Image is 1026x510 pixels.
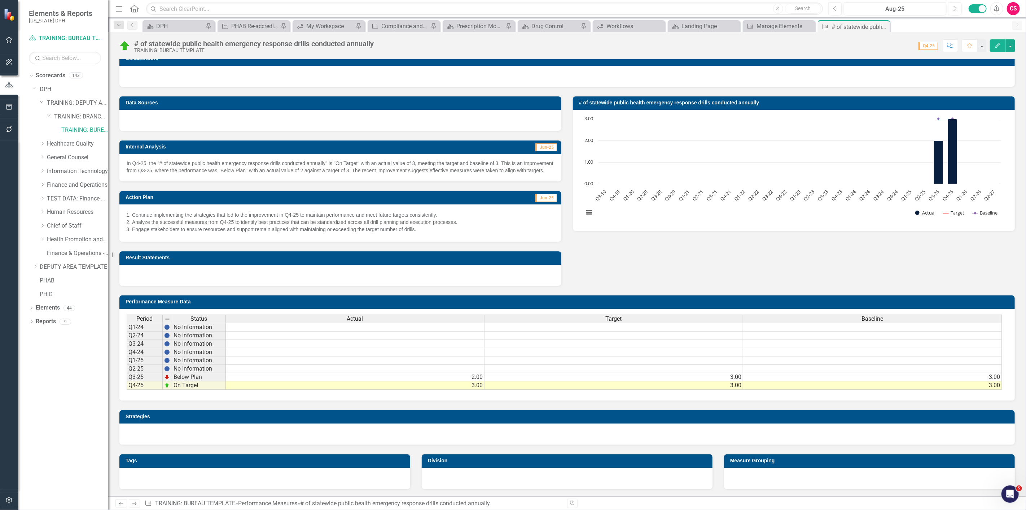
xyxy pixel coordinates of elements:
div: Compliance and Monitoring [381,22,429,31]
text: Q1-25 [899,189,913,202]
p: In Q4-25, the "# of statewide public health emergency response drills conducted annually" is "On ... [127,160,554,174]
td: Q4-25 [127,381,163,390]
a: Elements [36,304,60,312]
a: Finance & Operations - ARCHIVE [47,249,108,258]
div: Landing Page [681,22,738,31]
td: 3.00 [484,381,743,390]
a: TRAINING: BRANCH TEMPLATE [54,113,108,121]
text: Q3-25 [927,189,940,202]
text: Q2-21 [691,189,705,202]
a: Scorecards [36,72,65,80]
a: Workflows [595,22,663,31]
span: Q4-25 [918,42,938,50]
span: 5 [1016,485,1022,491]
text: 1.00 [584,159,593,165]
span: Search [795,5,811,11]
a: My Workspace [294,22,354,31]
text: Actual [922,209,935,216]
text: Q4-20 [663,189,677,202]
div: PHAB Re-accreditation Readiness Assessment [231,22,279,31]
text: Q2-20 [636,189,649,202]
td: 2.00 [226,373,484,381]
div: Workflows [606,22,663,31]
text: 3.00 [584,115,593,122]
text: Q1-24 [844,189,858,202]
path: Q3-25, 2. Actual. [934,141,943,184]
span: Period [137,316,153,322]
button: Aug-25 [844,2,946,15]
h3: Division [428,458,709,463]
text: Q4-24 [886,189,899,202]
h3: Measure Grouping [730,458,1011,463]
td: No Information [172,323,226,332]
td: No Information [172,365,226,373]
text: Q4-21 [719,189,732,202]
img: zOikAAAAAElFTkSuQmCC [164,382,170,388]
td: Q3-25 [127,373,163,381]
text: Q1-20 [622,189,635,202]
img: 8DAGhfEEPCf229AAAAAElFTkSuQmCC [165,316,170,322]
text: Q4-19 [608,189,621,202]
img: On Target [119,40,131,52]
text: Target [951,209,964,216]
h3: # of statewide public health emergency response drills conducted annually [579,100,1011,105]
div: Manage Elements [757,22,813,31]
a: TRAINING: BUREAU TEMPLATE [29,34,101,43]
svg: Interactive chart [580,115,1005,224]
div: Drug Control [531,22,579,31]
text: Q2-25 [913,189,927,202]
text: Q4-23 [830,189,843,202]
button: CS [1007,2,1020,15]
text: Q3-23 [816,189,829,202]
div: # of statewide public health emergency response drills conducted annually [300,500,490,507]
h3: Action Plan [126,195,365,200]
h3: Tags [126,458,407,463]
img: BgCOk07PiH71IgAAAABJRU5ErkJggg== [164,349,170,355]
div: 143 [69,73,83,79]
td: 3.00 [743,373,1002,381]
td: No Information [172,332,226,340]
span: Elements & Reports [29,9,92,18]
img: BgCOk07PiH71IgAAAABJRU5ErkJggg== [164,341,170,347]
td: Q4-24 [127,348,163,356]
path: Q4-25, 3. Actual. [948,119,957,184]
div: Prescription Monitoring [456,22,504,31]
div: # of statewide public health emergency response drills conducted annually [134,40,374,48]
td: Q1-24 [127,323,163,332]
text: Q2-23 [802,189,816,202]
text: Q1-22 [733,189,746,202]
a: Manage Elements [745,22,813,31]
text: Q3-24 [872,189,885,202]
button: Show Baseline [973,210,998,216]
a: PHAB Re-accreditation Readiness Assessment [219,22,279,31]
div: Chart. Highcharts interactive chart. [580,115,1008,224]
span: Baseline [861,316,883,322]
h3: Internal Analysis [126,144,403,150]
p: Engage stakeholders to ensure resources and support remain aligned with maintaining or exceeding ... [132,226,554,233]
td: 3.00 [226,381,484,390]
p: Analyze the successful measures from Q4-25 to identify best practices that can be standardized ac... [132,219,554,226]
a: PHAB [40,277,108,285]
a: Finance and Operations [47,181,108,189]
img: BgCOk07PiH71IgAAAABJRU5ErkJggg== [164,333,170,338]
input: Search Below... [29,52,101,64]
text: Q4-25 [941,189,954,202]
a: TEST DATA: Finance and Operations (Copy) [47,195,108,203]
a: Drug Control [519,22,579,31]
span: Jun-25 [535,143,557,151]
span: Target [606,316,622,322]
div: 44 [63,305,75,311]
text: Baseline [980,209,997,216]
a: Prescription Monitoring [444,22,504,31]
a: Health Promotion and Services [47,235,108,244]
td: Q3-24 [127,340,163,348]
a: TRAINING: BUREAU TEMPLATE [61,126,108,134]
h3: Performance Measure Data [126,299,1011,304]
a: DEPUTY AREA TEMPLATE [40,263,108,271]
td: 3.00 [484,373,743,381]
td: No Information [172,348,226,356]
a: Healthcare Quality [47,140,108,148]
div: TRAINING: BUREAU TEMPLATE [134,48,374,53]
text: 0.00 [584,180,593,187]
